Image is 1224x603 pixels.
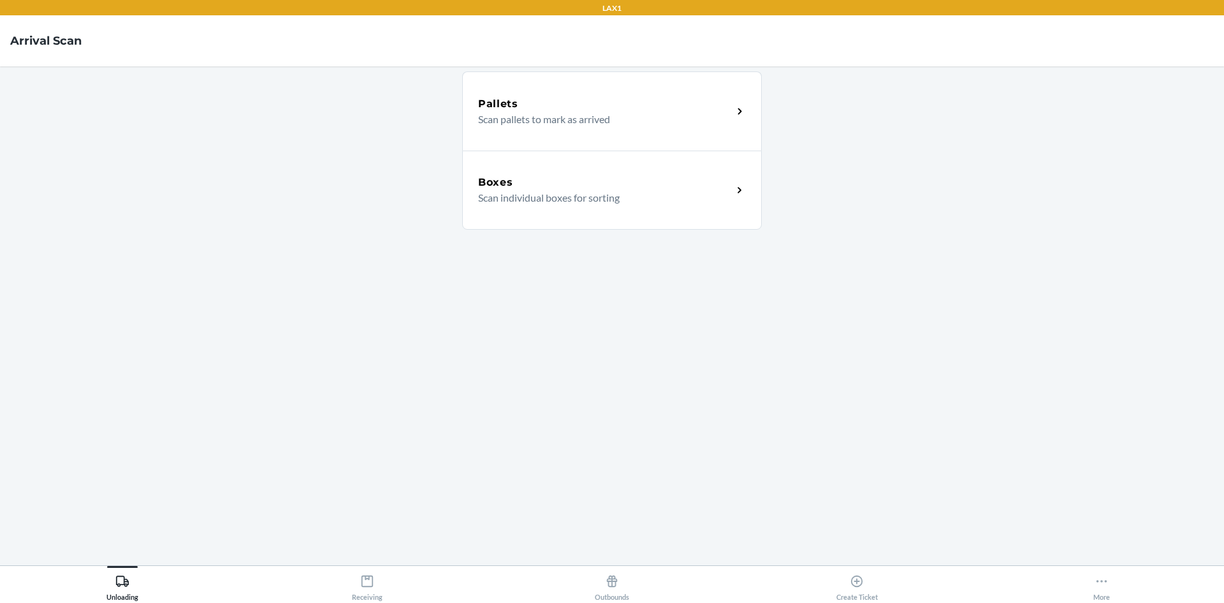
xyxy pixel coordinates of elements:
h5: Pallets [478,96,518,112]
button: Receiving [245,566,490,601]
button: Outbounds [490,566,734,601]
button: More [979,566,1224,601]
p: LAX1 [602,3,622,14]
button: Create Ticket [734,566,979,601]
h4: Arrival Scan [10,33,82,49]
div: Create Ticket [836,569,878,601]
h5: Boxes [478,175,513,190]
div: Unloading [106,569,138,601]
p: Scan individual boxes for sorting [478,190,722,205]
div: Outbounds [595,569,629,601]
div: More [1093,569,1110,601]
div: Receiving [352,569,382,601]
a: BoxesScan individual boxes for sorting [462,151,762,230]
p: Scan pallets to mark as arrived [478,112,722,127]
a: PalletsScan pallets to mark as arrived [462,71,762,151]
